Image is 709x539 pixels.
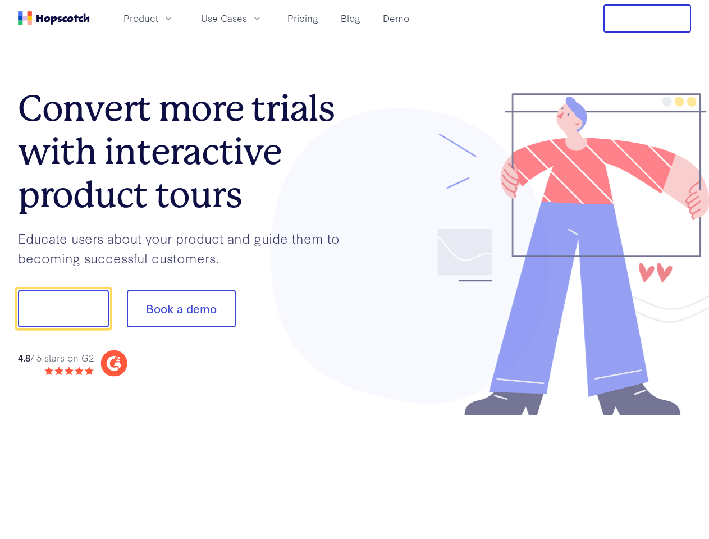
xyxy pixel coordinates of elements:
[283,9,323,28] a: Pricing
[18,290,109,327] button: Show me!
[336,9,365,28] a: Blog
[194,9,269,28] button: Use Cases
[127,290,236,327] button: Book a demo
[378,9,414,28] a: Demo
[18,350,30,363] strong: 4.8
[18,229,355,267] p: Educate users about your product and guide them to becoming successful customers.
[18,11,90,25] a: Home
[18,87,355,216] h1: Convert more trials with interactive product tours
[117,9,181,28] button: Product
[18,350,94,364] div: / 5 stars on G2
[201,11,247,25] span: Use Cases
[123,11,158,25] span: Product
[603,4,691,33] button: Free Trial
